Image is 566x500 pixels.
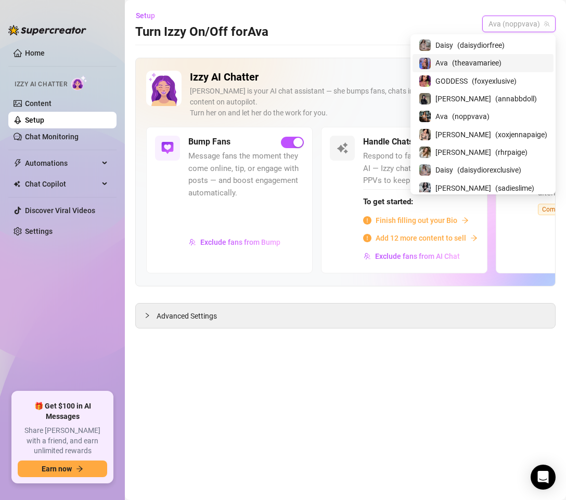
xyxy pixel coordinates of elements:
[435,93,491,104] span: [PERSON_NAME]
[472,75,517,87] span: ( foxyexlusive )
[25,133,79,141] a: Chat Monitoring
[419,111,431,122] img: Ava
[419,129,431,140] img: Jenna
[457,164,521,176] span: ( daisydiorexclusive )
[188,150,304,199] span: Message fans the moment they come online, tip, or engage with posts — and boost engagement automa...
[375,252,460,260] span: Exclude fans from AI Chat
[435,147,491,158] span: [PERSON_NAME]
[495,147,528,158] span: ( rhrpaige )
[14,180,20,188] img: Chat Copilot
[135,7,163,24] button: Setup
[470,234,478,242] span: arrow-right
[8,25,86,35] img: logo-BBDzfeDw.svg
[25,49,45,57] a: Home
[435,40,453,51] span: Daisy
[419,75,431,87] img: GODDESS
[161,142,174,154] img: svg%3e
[363,136,441,148] h5: Handle Chats with AI
[42,465,72,473] span: Earn now
[363,150,479,187] span: Respond to fan messages with AI — Izzy chats, flirts, and sells PPVs to keep fans coming back.
[188,136,230,148] h5: Bump Fans
[457,40,505,51] span: ( daisydiorfree )
[419,164,431,176] img: Daisy
[461,217,469,224] span: arrow-right
[136,11,155,20] span: Setup
[419,40,431,51] img: Daisy
[336,142,349,154] img: svg%3e
[435,129,491,140] span: [PERSON_NAME]
[495,182,534,194] span: ( sadieslime )
[157,310,217,322] span: Advanced Settings
[435,111,448,122] span: Ava
[25,227,53,235] a: Settings
[188,234,281,251] button: Exclude fans from Bump
[435,57,448,69] span: Ava
[488,16,549,32] span: Ava (noppvava)
[376,215,457,226] span: Finish filling out your Bio
[363,248,460,265] button: Exclude fans from AI Chat
[25,99,52,108] a: Content
[363,197,413,206] strong: To get started:
[419,147,431,158] img: Paige
[364,253,371,260] img: svg%3e
[435,75,468,87] span: GODDESS
[363,216,371,225] span: info-circle
[25,176,99,192] span: Chat Copilot
[452,57,501,69] span: ( theavamariee )
[144,310,157,321] div: collapsed
[190,86,512,119] div: [PERSON_NAME] is your AI chat assistant — she bumps fans, chats in your tone, flirts, and sells y...
[25,116,44,124] a: Setup
[495,129,547,140] span: ( xoxjennapaige )
[419,93,431,104] img: Anna
[544,21,550,27] span: team
[76,465,83,472] span: arrow-right
[531,465,556,490] div: Open Intercom Messenger
[452,111,490,122] span: ( noppvava )
[18,401,107,422] span: 🎁 Get $100 in AI Messages
[200,238,280,246] span: Exclude fans from Bump
[495,93,537,104] span: ( annabbdoll )
[14,159,22,167] span: thunderbolt
[25,155,99,172] span: Automations
[189,239,196,246] img: svg%3e
[363,234,371,242] span: info-circle
[419,58,431,69] img: Ava
[18,460,107,477] button: Earn nowarrow-right
[71,75,87,90] img: AI Chatter
[419,182,431,194] img: Sadie
[135,24,268,41] h3: Turn Izzy On/Off for Ava
[144,312,150,319] span: collapsed
[18,426,107,456] span: Share [PERSON_NAME] with a friend, and earn unlimited rewards
[146,71,182,106] img: Izzy AI Chatter
[25,206,95,215] a: Discover Viral Videos
[15,80,67,89] span: Izzy AI Chatter
[376,232,466,244] span: Add 12 more content to sell
[435,164,453,176] span: Daisy
[435,182,491,194] span: [PERSON_NAME]
[190,71,512,84] h2: Izzy AI Chatter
